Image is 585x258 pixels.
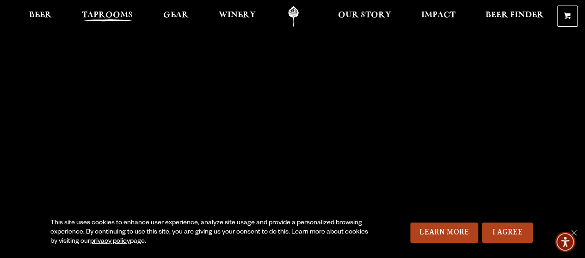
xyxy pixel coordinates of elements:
[332,6,397,27] a: Our Story
[163,12,189,19] span: Gear
[480,6,550,27] a: Beer Finder
[50,219,374,246] div: This site uses cookies to enhance user experience, analyze site usage and provide a personalized ...
[90,238,130,246] a: privacy policy
[276,6,311,27] a: Odell Home
[157,6,195,27] a: Gear
[486,12,544,19] span: Beer Finder
[23,6,58,27] a: Beer
[219,12,256,19] span: Winery
[29,12,52,19] span: Beer
[213,6,262,27] a: Winery
[482,222,533,243] a: I Agree
[555,232,575,252] div: Accessibility Menu
[410,222,478,243] a: Learn More
[76,6,139,27] a: Taprooms
[338,12,391,19] span: Our Story
[415,6,462,27] a: Impact
[421,12,456,19] span: Impact
[82,12,133,19] span: Taprooms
